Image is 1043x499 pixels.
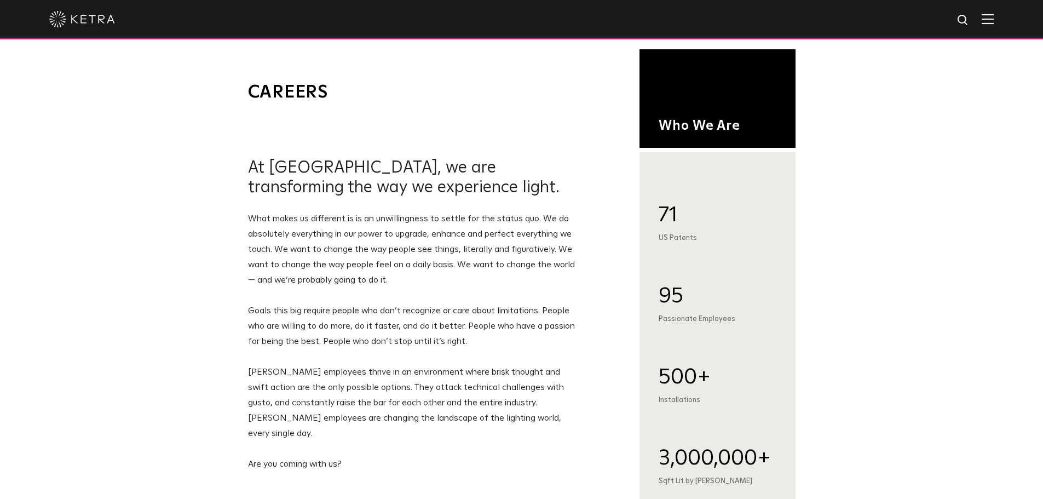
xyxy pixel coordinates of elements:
[248,82,582,104] h1: Careers
[982,14,994,24] img: Hamburger%20Nav.svg
[248,154,582,197] h2: At [GEOGRAPHIC_DATA], we are transforming the way we experience light.
[659,396,776,405] div: Installations
[248,211,582,288] p: What makes us different is is an unwillingness to settle for the status quo. We do absolutely eve...
[659,202,776,228] div: 71
[659,118,776,134] h1: Who We Are
[248,456,582,472] p: Are you coming with us?
[248,364,582,441] p: [PERSON_NAME] employees thrive in an environment where brisk thought and swift action are the onl...
[248,303,582,349] p: Goals this big require people who don’t recognize or care about limitations. People who are willi...
[659,364,776,390] div: 500+
[659,315,776,324] div: Passionate Employees
[659,283,776,309] div: 95
[659,234,776,243] div: US Patents
[49,11,115,27] img: ketra-logo-2019-white
[956,14,970,27] img: search icon
[659,445,776,471] div: 3,000,000+
[659,477,776,486] div: Sqft Lit by [PERSON_NAME]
